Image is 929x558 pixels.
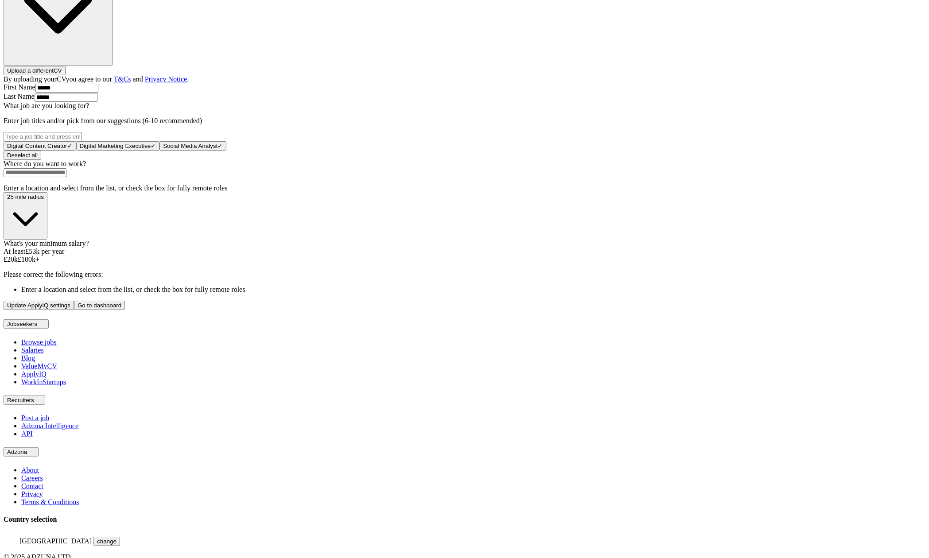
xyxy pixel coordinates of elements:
a: Browse jobs [21,338,57,346]
p: Please correct the following errors: [4,271,925,279]
a: Careers [21,474,43,482]
label: Last Name [4,93,35,100]
span: Jobseekers [7,321,37,327]
a: Privacy Notice [145,75,187,83]
button: Upload a differentCV [4,66,66,75]
input: Type a job title and press enter [4,132,82,141]
h4: Country selection [4,515,925,523]
span: ✓ [67,143,72,149]
a: T&Cs [114,75,131,83]
a: ValueMyCV [21,362,57,370]
a: ApplyIQ [21,370,47,378]
span: per year [41,248,64,255]
a: Contact [21,482,43,490]
button: change [93,537,120,546]
a: Privacy [21,490,43,498]
span: Adzuna [7,449,27,455]
a: Blog [21,354,35,362]
a: Post a job [21,414,49,422]
a: API [21,430,33,438]
div: By uploading your CV you agree to our and . [4,75,925,83]
img: toggle icon [39,322,45,326]
span: Social Media Analyst [163,143,218,149]
p: Enter job titles and/or pick from our suggestions (6-10 recommended) [4,117,925,125]
span: Recruiters [7,397,34,403]
span: 25 mile radius [7,194,44,200]
label: Where do you want to work? [4,160,86,167]
a: About [21,466,39,474]
span: At least [4,248,25,255]
img: toggle icon [35,398,42,402]
span: ✓ [218,143,222,149]
button: Social Media Analyst✓ [159,141,226,151]
span: [GEOGRAPHIC_DATA] [19,537,92,545]
button: Go to dashboard [74,301,125,310]
span: Digital Marketing Executive [80,143,151,149]
button: Update ApplyIQ settings [4,301,74,310]
button: 25 mile radius [4,192,47,240]
span: ✓ [151,143,155,149]
a: WorkInStartups [21,378,66,386]
button: Digital Marketing Executive✓ [76,141,160,151]
a: Terms & Conditions [21,498,79,506]
label: What job are you looking for? [4,102,89,109]
button: Digital Content Creator✓ [4,141,76,151]
li: Enter a location and select from the list, or check the box for fully remote roles [21,286,925,294]
span: £ 53k [25,248,39,255]
label: First Name [4,83,35,91]
a: Salaries [21,346,44,354]
button: Deselect all [4,151,41,160]
img: UK flag [4,533,18,543]
span: £ 20 k [4,256,18,263]
img: toggle icon [29,450,35,454]
label: What's your minimum salary? [4,240,89,247]
div: Enter a location and select from the list, or check the box for fully remote roles [4,184,925,192]
span: £ 100 k+ [18,256,39,263]
a: Adzuna Intelligence [21,422,78,430]
span: Digital Content Creator [7,143,67,149]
